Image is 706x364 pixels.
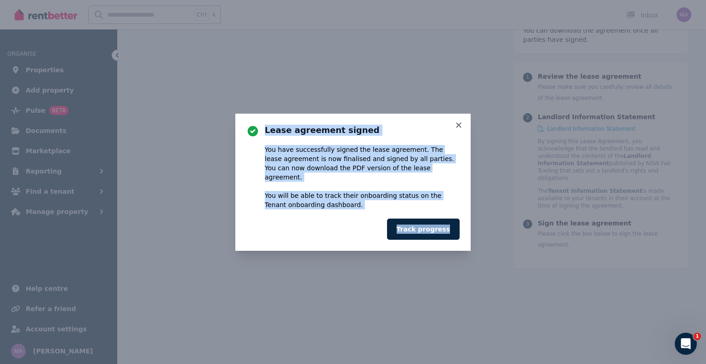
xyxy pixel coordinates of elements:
[387,219,460,240] button: Track progress
[265,191,460,209] p: You will be able to track their onboarding status on the Tenant onboarding dashboard.
[265,125,460,136] h3: Lease agreement signed
[265,145,460,209] div: You have successfully signed the lease agreement. The lease agreement is now . You can now downlo...
[694,333,701,340] span: 1
[344,155,452,162] span: finalised and signed by all parties
[675,333,697,355] iframe: Intercom live chat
